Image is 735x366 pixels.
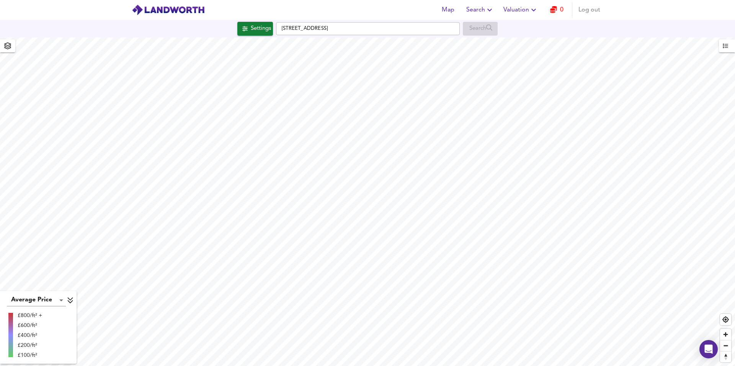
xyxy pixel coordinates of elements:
[463,2,497,18] button: Search
[463,22,498,36] div: Enable a Source before running a Search
[720,340,731,351] span: Zoom out
[237,22,273,36] div: Click to configure Search Settings
[699,340,718,358] div: Open Intercom Messenger
[251,24,271,34] div: Settings
[500,2,541,18] button: Valuation
[436,2,460,18] button: Map
[18,351,42,359] div: £100/ft²
[720,351,731,362] button: Reset bearing to north
[544,2,569,18] button: 0
[18,332,42,339] div: £400/ft²
[720,314,731,325] button: Find my location
[550,5,563,15] a: 0
[132,4,205,16] img: logo
[18,322,42,329] div: £600/ft²
[575,2,603,18] button: Log out
[18,312,42,319] div: £800/ft² +
[276,22,460,35] input: Enter a location...
[439,5,457,15] span: Map
[7,294,66,306] div: Average Price
[720,340,731,351] button: Zoom out
[18,342,42,349] div: £200/ft²
[720,329,731,340] button: Zoom in
[237,22,273,36] button: Settings
[466,5,494,15] span: Search
[578,5,600,15] span: Log out
[720,351,731,362] span: Reset bearing to north
[503,5,538,15] span: Valuation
